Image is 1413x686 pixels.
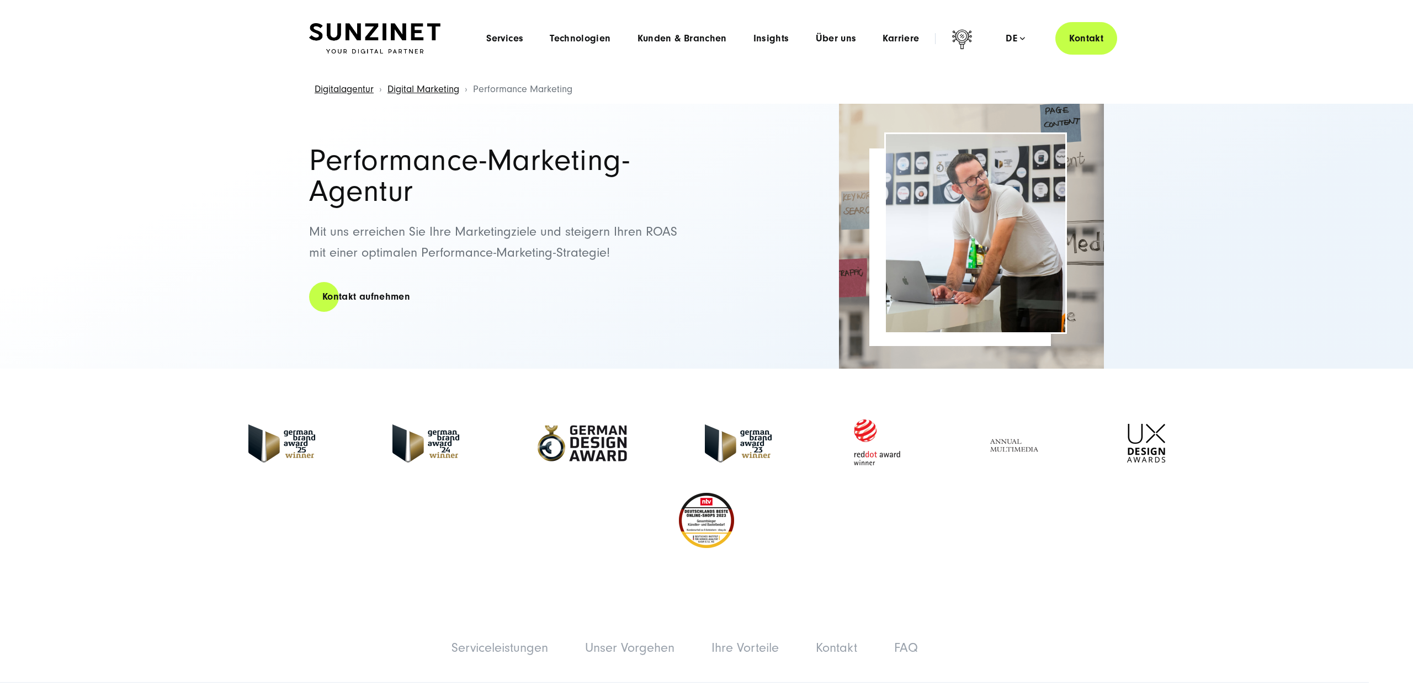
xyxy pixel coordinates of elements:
[392,424,459,462] img: German-Brand-Award - fullservice digital agentur SUNZINET
[753,33,789,44] a: Insights
[536,424,628,462] img: German-Design-Award - fullservice digital agentur SUNZINET
[705,424,772,462] img: German Brand Award 2023 Winner - fullservice digital agentur SUNZINET
[1127,424,1165,462] img: UX-Design-Awards - fullservice digital agentur SUNZINET
[451,640,548,655] a: Serviceleistungen
[585,640,674,655] a: Unser Vorgehen
[486,33,523,44] a: Services
[982,424,1050,462] img: Full Service Digitalagentur - Annual Multimedia Awards
[473,83,572,95] span: Performance Marketing
[309,23,440,54] img: SUNZINET Full Service Digital Agentur
[309,281,423,312] a: Kontakt aufnehmen
[894,640,918,655] a: FAQ
[387,83,459,95] a: Digital Marketing
[309,221,695,264] p: Mit uns erreichen Sie Ihre Marketingziele und steigern Ihren ROAS mit einer optimalen Performance...
[816,640,857,655] a: Kontakt
[1055,22,1117,55] a: Kontakt
[849,416,905,471] img: Red Dot Award winner - fullservice digital agentur SUNZINET
[711,640,779,655] a: Ihre Vorteile
[638,33,727,44] a: Kunden & Branchen
[679,493,734,548] img: Deutschlands beste Online Shops 2023 - boesner - Kunde - SUNZINET
[886,134,1065,332] img: Performance Marketing Agentur Header | Mann arbeitet in Agentur am Laptop, hinter ihm ist Wand mi...
[315,83,374,95] a: Digitalagentur
[309,145,695,207] h1: Performance-Marketing-Agentur
[1006,33,1025,44] div: de
[248,424,315,462] img: German Brand Award winner 2025 - Full Service Digital Agentur SUNZINET
[550,33,610,44] a: Technologien
[839,104,1104,369] img: Full-Service Digitalagentur SUNZINET - Digital Marketing_2
[816,33,857,44] a: Über uns
[883,33,919,44] a: Karriere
